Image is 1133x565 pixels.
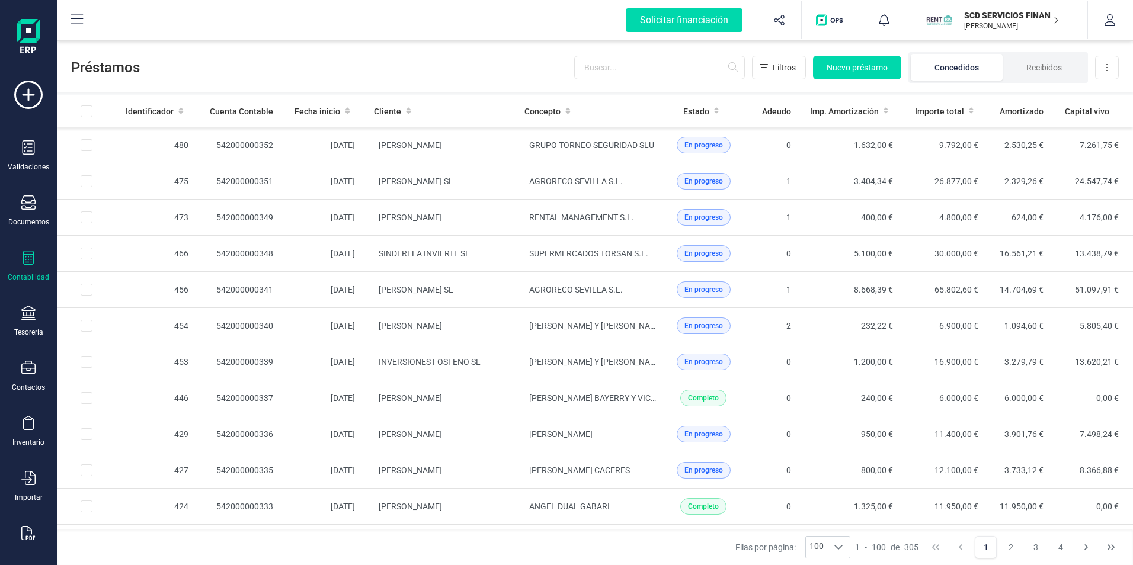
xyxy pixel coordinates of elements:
[81,175,92,187] div: Row Selected a75e2f7e-2d06-475e-9290-29e1b1c643ee
[379,213,442,222] span: [PERSON_NAME]
[902,236,988,272] td: 30.000,00 €
[283,308,364,344] td: [DATE]
[1025,536,1047,558] button: Page 3
[801,380,903,416] td: 240,00 €
[379,140,442,150] span: [PERSON_NAME]
[379,502,442,511] span: [PERSON_NAME]
[1053,344,1133,380] td: 13.620,21 €
[283,489,364,525] td: [DATE]
[210,105,273,117] span: Cuenta Contable
[1065,105,1109,117] span: Capital vivo
[741,452,801,489] td: 0
[574,56,745,79] input: Buscar...
[379,321,442,330] span: [PERSON_NAME]
[529,249,648,258] span: SUPERMERCADOS TORSAN S.L.
[283,127,364,163] td: [DATE]
[81,464,92,476] div: Row Selected 921ddcd2-3c32-49b0-b1cd-9d8a6d71f1e5
[902,163,988,200] td: 26.877,00 €
[988,163,1052,200] td: 2.329,26 €
[12,438,44,447] div: Inventario
[741,163,801,200] td: 1
[752,56,806,79] button: Filtros
[741,344,801,380] td: 0
[81,320,92,332] div: Row Selected 6599c967-764c-4549-b952-354944343c58
[524,105,561,117] span: Concepto
[1053,236,1133,272] td: 13.438,79 €
[735,536,850,558] div: Filas por página:
[988,525,1052,561] td: 39.009,78 €
[8,162,49,172] div: Validaciones
[71,58,574,77] span: Préstamos
[198,525,283,561] td: 542000000332
[1053,127,1133,163] td: 7.261,75 €
[741,308,801,344] td: 2
[1049,536,1072,558] button: Page 4
[741,272,801,308] td: 1
[988,272,1052,308] td: 14.704,69 €
[924,536,947,558] button: First Page
[762,105,791,117] span: Adeudo
[379,285,453,294] span: [PERSON_NAME] SL
[529,321,664,330] span: [PERSON_NAME] Y [PERSON_NAME]
[1053,416,1133,452] td: 7.498,24 €
[379,393,442,403] span: [PERSON_NAME]
[801,489,903,525] td: 1.325,00 €
[801,308,903,344] td: 232,22 €
[283,416,364,452] td: [DATE]
[902,525,988,561] td: 39.009,78 €
[911,54,1003,81] li: Concedidos
[283,380,364,416] td: [DATE]
[988,236,1052,272] td: 16.561,21 €
[902,416,988,452] td: 11.400,00 €
[374,105,401,117] span: Cliente
[684,140,723,150] span: En progreso
[801,344,903,380] td: 1.200,00 €
[872,541,886,553] span: 100
[801,272,903,308] td: 8.668,39 €
[684,176,723,187] span: En progreso
[688,501,719,512] span: Completo
[626,8,742,32] div: Solicitar financiación
[12,383,45,392] div: Contactos
[283,272,364,308] td: [DATE]
[988,344,1052,380] td: 3.279,79 €
[915,105,964,117] span: Importe total
[801,127,903,163] td: 1.632,00 €
[529,502,610,511] span: ANGEL DUAL GABARI
[529,357,664,367] span: [PERSON_NAME] Y [PERSON_NAME]
[975,536,997,558] button: Page 1
[14,328,43,337] div: Tesorería
[379,357,481,367] span: INVERSIONES FOSFENO SL
[810,105,879,117] span: Imp. Amortización
[116,272,198,308] td: 456
[988,452,1052,489] td: 3.733,12 €
[891,541,900,553] span: de
[1000,105,1044,117] span: Amortizado
[81,105,92,117] div: All items unselected
[116,452,198,489] td: 427
[283,163,364,200] td: [DATE]
[379,429,442,439] span: [PERSON_NAME]
[198,272,283,308] td: 542000000341
[116,200,198,236] td: 473
[529,393,761,403] span: [PERSON_NAME] BAYERRY Y VICTORIA ANA FORT RODRIGUEZ
[801,200,903,236] td: 400,00 €
[816,14,847,26] img: Logo de OPS
[902,127,988,163] td: 9.792,00 €
[198,308,283,344] td: 542000000340
[198,163,283,200] td: 542000000351
[529,466,630,475] span: [PERSON_NAME] CACERES
[198,416,283,452] td: 542000000336
[379,249,470,258] span: SINDERELA INVIERTE SL
[801,525,903,561] td: 3.431,12 €
[529,429,593,439] span: [PERSON_NAME]
[612,1,757,39] button: Solicitar financiación
[198,200,283,236] td: 542000000349
[116,416,198,452] td: 429
[198,380,283,416] td: 542000000337
[81,211,92,223] div: Row Selected 8972796b-5e52-4919-89f8-ae9430bca4f9
[801,416,903,452] td: 950,00 €
[902,272,988,308] td: 65.802,60 €
[1053,163,1133,200] td: 24.547,74 €
[379,176,453,186] span: [PERSON_NAME] SL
